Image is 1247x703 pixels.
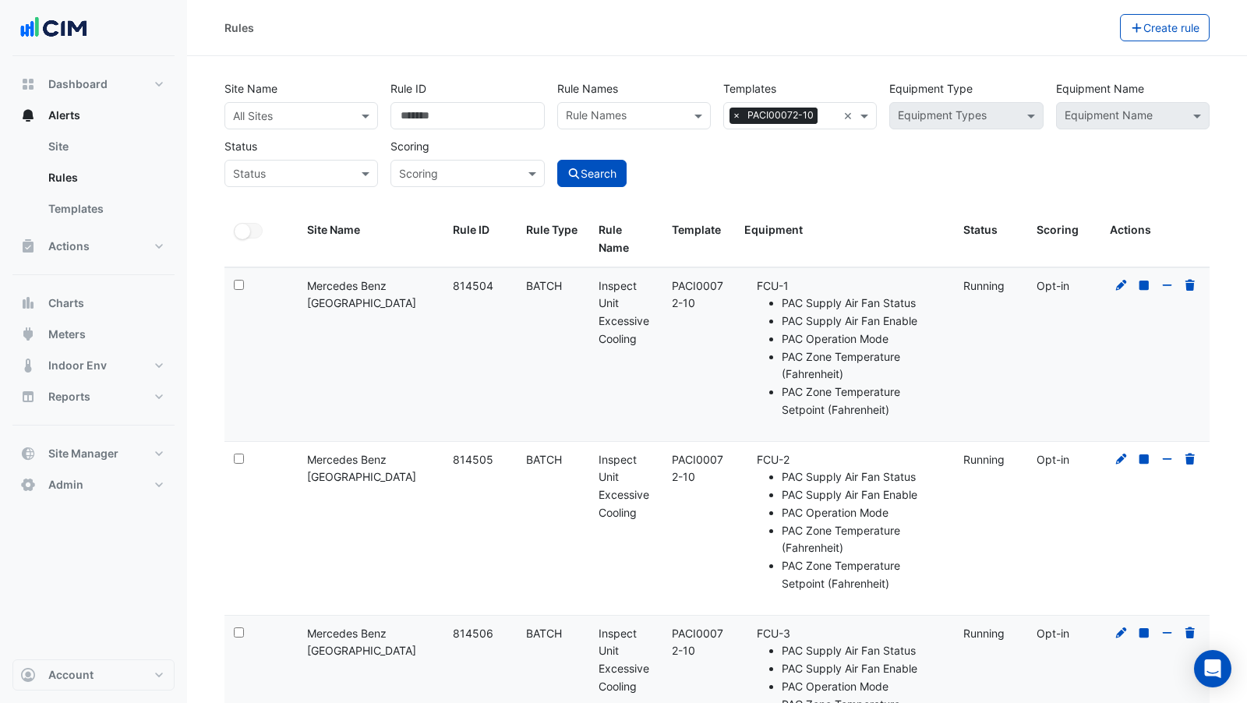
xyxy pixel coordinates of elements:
label: Status [224,132,257,160]
span: Alerts [48,108,80,123]
button: Reports [12,381,175,412]
label: Rule Names [557,75,618,102]
a: Templates [36,193,175,224]
button: Indoor Env [12,350,175,381]
div: Scoring [1037,221,1091,239]
a: Stop Rule [1137,453,1151,466]
div: BATCH [526,625,581,643]
a: Delete Rule [1183,627,1197,640]
button: Meters [12,319,175,350]
div: Rule Name [599,221,653,257]
button: Alerts [12,100,175,131]
app-icon: Dashboard [20,76,36,92]
button: Admin [12,469,175,500]
div: Equipment Types [896,107,987,127]
app-icon: Admin [20,477,36,493]
div: PACI00072-10 [672,277,726,313]
li: PAC Supply Air Fan Enable [782,660,945,678]
li: PAC Zone Temperature (Fahrenheit) [782,522,945,558]
label: Equipment Type [889,75,973,102]
label: Site Name [224,75,277,102]
button: Charts [12,288,175,319]
li: PAC Supply Air Fan Enable [782,486,945,504]
li: PAC Operation Mode [782,330,945,348]
li: PAC Supply Air Fan Status [782,642,945,660]
div: Running [963,625,1018,643]
div: Opt-in [1037,625,1091,643]
div: Mercedes Benz [GEOGRAPHIC_DATA] [307,451,434,487]
li: PAC Supply Air Fan Enable [782,313,945,330]
a: Delete Rule [1183,279,1197,292]
li: PAC Operation Mode [782,504,945,522]
app-icon: Actions [20,238,36,254]
button: Dashboard [12,69,175,100]
app-icon: Alerts [20,108,36,123]
div: Rule Names [563,107,627,127]
a: Edit Rule [1115,627,1129,640]
span: Account [48,667,94,683]
div: Site Name [307,221,434,239]
div: Alerts [12,131,175,231]
span: Clear [843,108,857,124]
div: 814504 [453,277,507,295]
app-icon: Indoor Env [20,358,36,373]
label: Rule ID [390,75,426,102]
div: Open Intercom Messenger [1194,650,1231,687]
span: × [729,108,744,123]
li: PAC Supply Air Fan Status [782,468,945,486]
span: Reports [48,389,90,404]
div: Rules [224,19,254,36]
ui-switch: Select All can only be applied to rules for a single site. Please select a site first and search ... [234,223,263,236]
span: Indoor Env [48,358,107,373]
li: PAC Supply Air Fan Status [782,295,945,313]
label: Scoring [390,132,429,160]
button: Account [12,659,175,691]
a: Site [36,131,175,162]
a: Edit Rule [1115,453,1129,466]
span: Admin [48,477,83,493]
button: Search [557,160,627,187]
a: Edit Rule [1115,279,1129,292]
button: Site Manager [12,438,175,469]
div: 814506 [453,625,507,643]
a: Opt-out [1160,453,1175,466]
div: Equipment [744,221,945,239]
div: Mercedes Benz [GEOGRAPHIC_DATA] [307,625,434,661]
div: BATCH [526,277,581,295]
li: PAC Zone Temperature Setpoint (Fahrenheit) [782,383,945,419]
app-icon: Site Manager [20,446,36,461]
span: Actions [48,238,90,254]
span: PACI00072-10 [744,108,818,123]
li: PAC Zone Temperature (Fahrenheit) [782,348,945,384]
div: Equipment Name [1062,107,1153,127]
div: Opt-in [1037,451,1091,469]
div: Running [963,277,1018,295]
div: BATCH [526,451,581,469]
li: PAC Operation Mode [782,678,945,696]
div: Running [963,451,1018,469]
a: Opt-out [1160,279,1175,292]
li: PAC Zone Temperature Setpoint (Fahrenheit) [782,557,945,593]
div: Rule ID [453,221,507,239]
label: Equipment Name [1056,75,1144,102]
span: Dashboard [48,76,108,92]
a: Stop Rule [1137,627,1151,640]
div: Inspect Unit Excessive Cooling [599,277,653,348]
button: Create rule [1120,14,1210,41]
div: Template [672,221,726,239]
div: Rule Type [526,221,581,239]
div: 814505 [453,451,507,469]
img: Company Logo [19,12,89,44]
span: Meters [48,327,86,342]
li: FCU-1 [757,277,945,419]
span: Charts [48,295,84,311]
a: Stop Rule [1137,279,1151,292]
div: Mercedes Benz [GEOGRAPHIC_DATA] [307,277,434,313]
button: Actions [12,231,175,262]
app-icon: Reports [20,389,36,404]
div: Opt-in [1037,277,1091,295]
div: PACI00072-10 [672,451,726,487]
div: Status [963,221,1018,239]
app-icon: Meters [20,327,36,342]
a: Opt-out [1160,627,1175,640]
